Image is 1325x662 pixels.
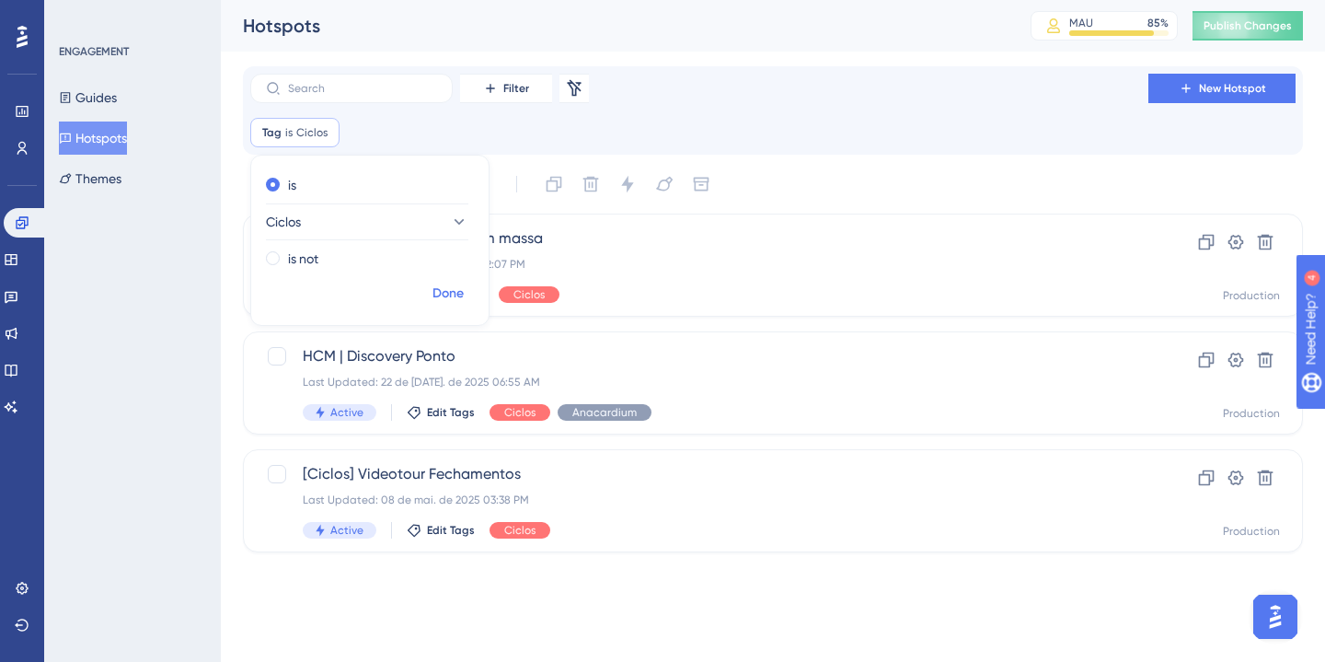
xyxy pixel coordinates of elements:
div: Production [1223,524,1280,539]
button: Guides [59,81,117,114]
span: Anacardium [572,405,637,420]
div: ENGAGEMENT [59,44,129,59]
span: New Hotspot [1199,81,1266,96]
button: Ciclos [266,203,468,240]
button: Done [422,277,474,310]
span: Filter [503,81,529,96]
span: Ciclos [504,523,536,538]
span: Ciclos [296,125,328,140]
span: [Ciclos] Videotour Fechamentos [303,463,1096,485]
button: Themes [59,162,121,195]
label: is not [288,248,318,270]
span: Tag [262,125,282,140]
input: Search [288,82,437,95]
div: Production [1223,288,1280,303]
span: Edit Tags [427,523,475,538]
button: Publish Changes [1192,11,1303,41]
div: MAU [1069,16,1093,30]
span: Edit Tags [427,405,475,420]
button: New Hotspot [1148,74,1296,103]
iframe: UserGuiding AI Assistant Launcher [1248,589,1303,645]
div: 4 [128,9,133,24]
button: Filter [460,74,552,103]
span: [Ciclos] Videotour Ações em massa [303,227,1096,250]
span: HCM | Discovery Ponto [303,345,1096,367]
span: Publish Changes [1204,18,1292,33]
div: 85 % [1147,16,1169,30]
span: is [285,125,293,140]
span: Ciclos [504,405,536,420]
div: Last Updated: 22 de [DATE]. de 2025 06:55 AM [303,375,1096,389]
label: is [288,174,296,196]
span: Done [432,283,464,305]
div: Last Updated: 22 de ago. de 2025 12:07 PM [303,257,1096,272]
span: Ciclos [266,211,301,233]
button: Edit Tags [407,405,475,420]
div: Hotspots [243,13,985,39]
button: Edit Tags [407,523,475,538]
span: Active [330,523,363,538]
button: Hotspots [59,122,127,155]
span: Active [330,405,363,420]
div: Last Updated: 08 de mai. de 2025 03:38 PM [303,493,1096,507]
span: Need Help? [43,5,115,27]
span: Ciclos [513,287,545,302]
div: Production [1223,406,1280,421]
